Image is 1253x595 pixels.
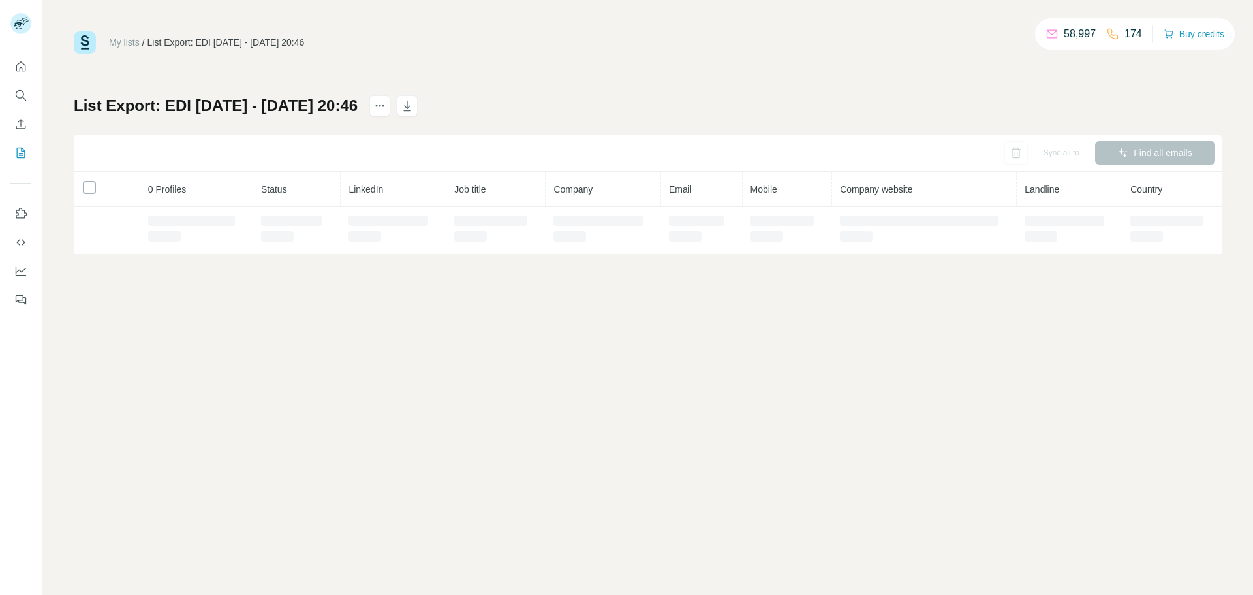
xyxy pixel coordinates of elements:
[348,184,383,195] span: LinkedIn
[1130,184,1162,195] span: Country
[1124,26,1142,42] p: 174
[369,95,390,116] button: actions
[1164,25,1224,43] button: Buy credits
[10,231,31,254] button: Use Surfe API
[74,95,358,116] h1: List Export: EDI [DATE] - [DATE] 20:46
[10,112,31,136] button: Enrich CSV
[454,184,486,195] span: Job title
[148,184,186,195] span: 0 Profiles
[1064,26,1096,42] p: 58,997
[10,288,31,312] button: Feedback
[109,37,140,48] a: My lists
[147,36,305,49] div: List Export: EDI [DATE] - [DATE] 20:46
[553,184,593,195] span: Company
[74,31,96,54] img: Surfe Logo
[10,84,31,107] button: Search
[10,259,31,283] button: Dashboard
[840,184,912,195] span: Company website
[669,184,692,195] span: Email
[261,184,287,195] span: Status
[142,36,145,49] li: /
[10,55,31,78] button: Quick start
[10,202,31,225] button: Use Surfe on LinkedIn
[750,184,777,195] span: Mobile
[1025,184,1059,195] span: Landline
[10,141,31,165] button: My lists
